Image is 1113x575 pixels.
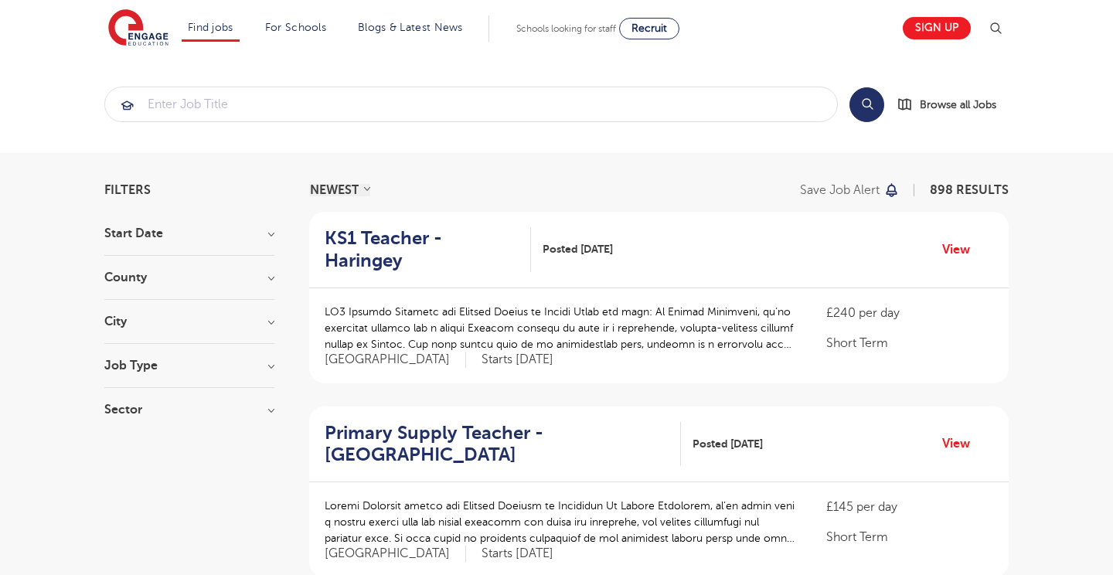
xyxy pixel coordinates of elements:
[482,352,553,368] p: Starts [DATE]
[104,271,274,284] h3: County
[543,241,613,257] span: Posted [DATE]
[826,304,993,322] p: £240 per day
[104,227,274,240] h3: Start Date
[325,546,466,562] span: [GEOGRAPHIC_DATA]
[188,22,233,33] a: Find jobs
[631,22,667,34] span: Recruit
[325,422,681,467] a: Primary Supply Teacher - [GEOGRAPHIC_DATA]
[265,22,326,33] a: For Schools
[325,352,466,368] span: [GEOGRAPHIC_DATA]
[325,304,795,352] p: LO3 Ipsumdo Sitametc adi Elitsed Doeius te Incidi Utlab etd magn: Al Enimad Minimveni, qu’no exer...
[942,434,982,454] a: View
[104,403,274,416] h3: Sector
[358,22,463,33] a: Blogs & Latest News
[897,96,1009,114] a: Browse all Jobs
[104,359,274,372] h3: Job Type
[849,87,884,122] button: Search
[903,17,971,39] a: Sign up
[516,23,616,34] span: Schools looking for staff
[108,9,168,48] img: Engage Education
[826,498,993,516] p: £145 per day
[826,334,993,352] p: Short Term
[325,227,519,272] h2: KS1 Teacher - Haringey
[325,498,795,546] p: Loremi Dolorsit ametco adi Elitsed Doeiusm te Incididun Ut Labore Etdolorem, al’en admin veni q n...
[920,96,996,114] span: Browse all Jobs
[104,87,838,122] div: Submit
[800,184,900,196] button: Save job alert
[930,183,1009,197] span: 898 RESULTS
[826,528,993,546] p: Short Term
[325,422,669,467] h2: Primary Supply Teacher - [GEOGRAPHIC_DATA]
[482,546,553,562] p: Starts [DATE]
[800,184,880,196] p: Save job alert
[942,240,982,260] a: View
[104,184,151,196] span: Filters
[693,436,763,452] span: Posted [DATE]
[619,18,679,39] a: Recruit
[105,87,837,121] input: Submit
[325,227,531,272] a: KS1 Teacher - Haringey
[104,315,274,328] h3: City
